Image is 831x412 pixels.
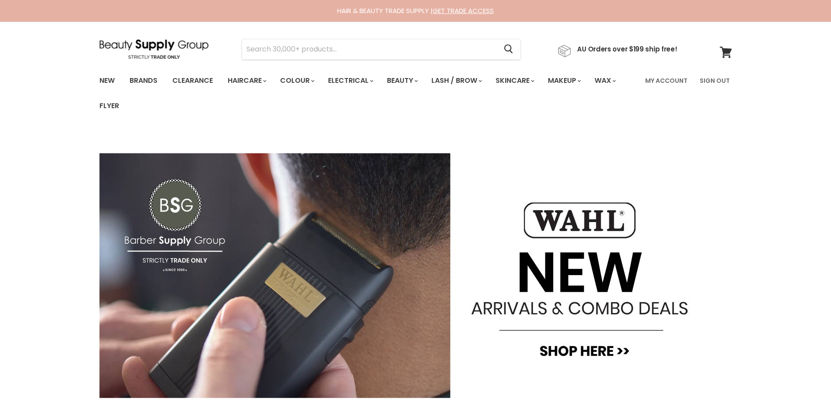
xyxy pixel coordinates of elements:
a: Flyer [93,97,126,115]
a: Colour [274,72,320,90]
a: GET TRADE ACCESS [433,6,494,15]
a: My Account [640,72,693,90]
a: New [93,72,121,90]
a: Brands [123,72,164,90]
a: Beauty [380,72,423,90]
form: Product [242,39,521,60]
input: Search [242,39,497,59]
iframe: Gorgias live chat messenger [787,371,822,403]
button: Search [497,39,520,59]
a: Lash / Brow [425,72,487,90]
div: HAIR & BEAUTY TRADE SUPPLY | [89,7,743,15]
a: Clearance [166,72,219,90]
a: Wax [588,72,621,90]
ul: Main menu [93,68,640,119]
nav: Main [89,68,743,119]
a: Skincare [489,72,540,90]
a: Electrical [321,72,379,90]
a: Sign Out [694,72,735,90]
a: Haircare [221,72,272,90]
a: Makeup [541,72,586,90]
